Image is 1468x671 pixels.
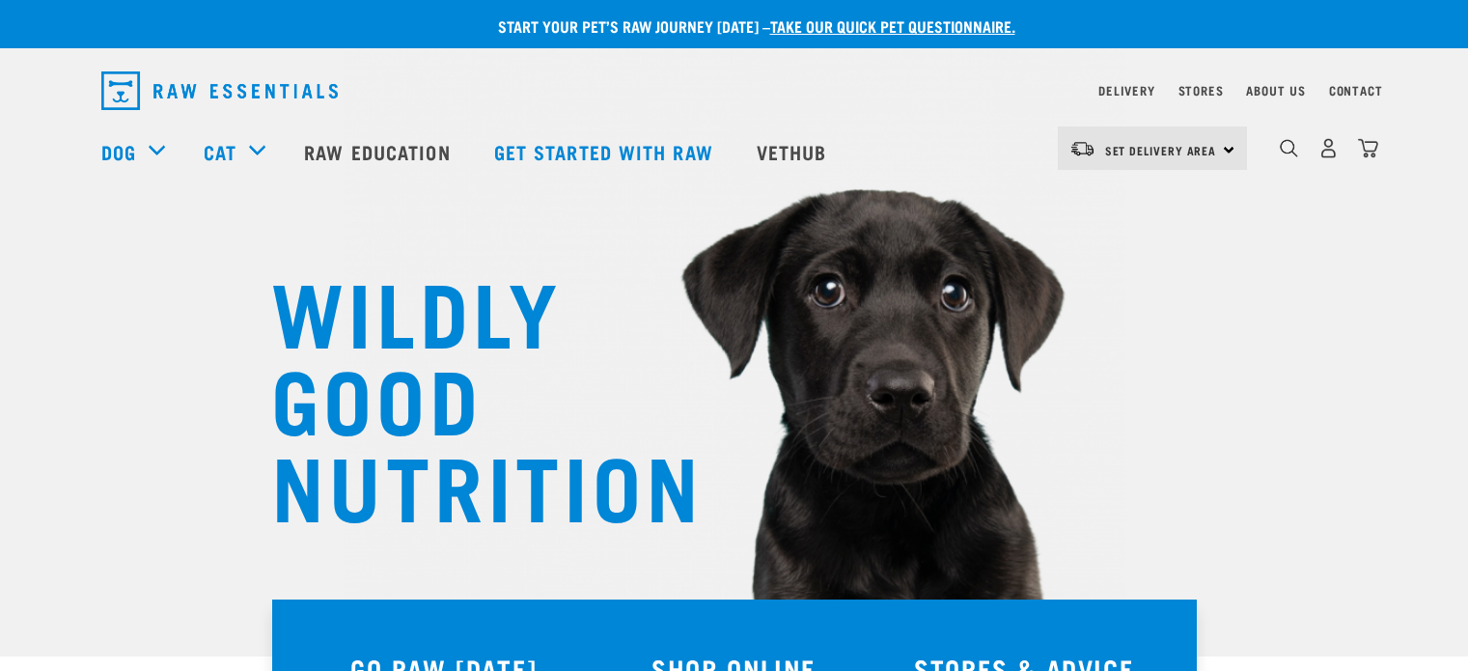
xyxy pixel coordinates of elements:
a: Cat [204,137,236,166]
img: home-icon-1@2x.png [1280,139,1298,157]
a: Stores [1178,87,1224,94]
a: take our quick pet questionnaire. [770,21,1015,30]
h1: WILDLY GOOD NUTRITION [271,266,657,526]
img: van-moving.png [1069,140,1095,157]
img: Raw Essentials Logo [101,71,338,110]
a: Raw Education [285,113,474,190]
a: Get started with Raw [475,113,737,190]
a: About Us [1246,87,1305,94]
span: Set Delivery Area [1105,147,1217,154]
img: user.png [1318,138,1339,158]
nav: dropdown navigation [86,64,1383,118]
img: home-icon@2x.png [1358,138,1378,158]
a: Dog [101,137,136,166]
a: Delivery [1098,87,1154,94]
a: Vethub [737,113,851,190]
a: Contact [1329,87,1383,94]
